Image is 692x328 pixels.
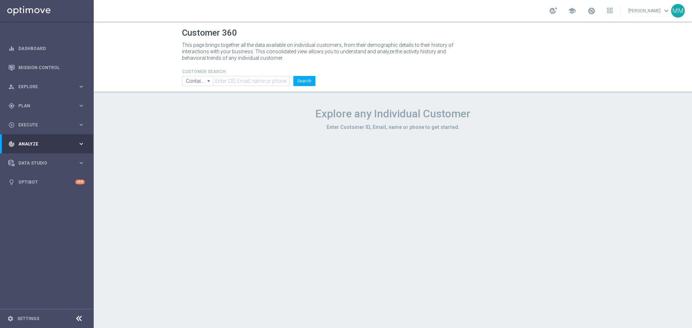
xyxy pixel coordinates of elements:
div: Plan [8,103,78,109]
i: person_search [8,84,15,90]
div: Mission Control [8,58,85,77]
i: keyboard_arrow_right [78,102,85,109]
i: track_changes [8,141,15,147]
i: lightbulb [8,179,15,185]
div: Dashboard [8,39,85,58]
i: keyboard_arrow_right [78,121,85,128]
button: gps_fixed Plan keyboard_arrow_right [8,103,85,109]
div: Explore [8,84,78,90]
i: arrow_drop_down [205,76,213,86]
i: equalizer [8,45,15,52]
div: Execute [8,122,78,128]
h3: Enter Customer ID, Email, name or phone to get started. [182,124,604,130]
p: This page brings together all the data available on individual customers, from their demographic ... [182,42,460,61]
div: MM [671,4,685,18]
a: Settings [17,316,39,321]
h4: CUSTOMER SEARCH [182,69,315,74]
button: equalizer Dashboard [8,46,85,51]
button: track_changes Analyze keyboard_arrow_right [8,141,85,147]
span: school [568,7,576,15]
i: gps_fixed [8,103,15,109]
span: Analyze [18,142,78,146]
i: keyboard_arrow_right [78,159,85,166]
input: Enter CID, Email, name or phone [213,76,290,86]
button: play_circle_outline Execute keyboard_arrow_right [8,122,85,128]
a: Dashboard [18,39,85,58]
i: settings [7,315,14,322]
div: Optibot [8,172,85,192]
a: Mission Control [18,58,85,77]
button: person_search Explore keyboard_arrow_right [8,84,85,90]
a: Optibot [18,172,75,192]
div: Data Studio [8,160,78,166]
button: Data Studio keyboard_arrow_right [8,160,85,166]
h1: Explore any Individual Customer [182,107,604,120]
span: Explore [18,85,78,89]
span: Execute [18,123,78,127]
a: [PERSON_NAME]keyboard_arrow_down [627,5,671,16]
i: keyboard_arrow_right [78,83,85,90]
span: Plan [18,104,78,108]
input: Contains [182,76,213,86]
button: Search [293,76,315,86]
div: +10 [75,180,85,184]
i: play_circle_outline [8,122,15,128]
span: Data Studio [18,161,78,165]
button: lightbulb Optibot +10 [8,179,85,185]
i: keyboard_arrow_right [78,140,85,147]
button: Mission Control [8,65,85,71]
div: Analyze [8,141,78,147]
span: keyboard_arrow_down [662,7,670,15]
h1: Customer 360 [182,28,604,38]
